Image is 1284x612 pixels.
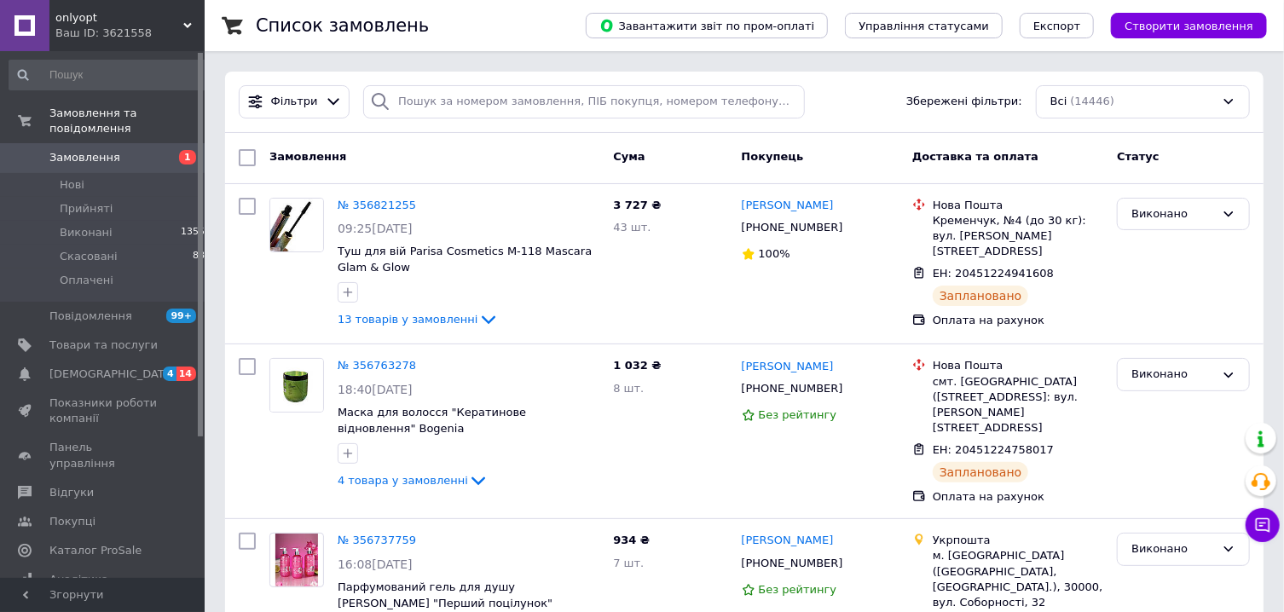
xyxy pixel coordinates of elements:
span: Покупці [49,514,95,529]
a: № 356821255 [338,199,416,211]
span: Аналітика [49,572,108,587]
span: Відгуки [49,485,94,500]
a: Парфумований гель для душу [PERSON_NAME] "Перший поцілунок" [338,580,552,609]
div: Ваш ID: 3621558 [55,26,205,41]
div: Нова Пошта [933,358,1103,373]
span: Фільтри [271,94,318,110]
span: Замовлення [49,150,120,165]
a: [PERSON_NAME] [742,359,834,375]
div: Виконано [1131,205,1215,223]
span: Cума [613,150,645,163]
a: 4 товара у замовленні [338,474,489,487]
span: Каталог ProSale [49,543,142,558]
span: 3 727 ₴ [613,199,661,211]
span: Покупець [742,150,804,163]
span: 99+ [166,309,196,323]
div: м. [GEOGRAPHIC_DATA] ([GEOGRAPHIC_DATA], [GEOGRAPHIC_DATA].), 30000, вул. Соборності, 32 [933,548,1103,610]
span: Скасовані [60,249,118,264]
span: 43 шт. [613,221,651,234]
span: 8 шт. [613,382,644,395]
span: Збережені фільтри: [906,94,1022,110]
div: Нова Пошта [933,198,1103,213]
a: 13 товарів у замовленні [338,313,499,326]
a: Створити замовлення [1094,19,1267,32]
span: Повідомлення [49,309,132,324]
span: 4 [163,367,176,381]
h1: Список замовлень [256,15,429,36]
span: Створити замовлення [1125,20,1253,32]
a: № 356737759 [338,534,416,546]
span: 14 [176,367,196,381]
input: Пошук [9,60,212,90]
span: Оплачені [60,273,113,288]
div: Виконано [1131,366,1215,384]
img: Фото товару [270,199,323,251]
span: [DEMOGRAPHIC_DATA] [49,367,176,382]
span: Доставка та оплата [912,150,1038,163]
span: Товари та послуги [49,338,158,353]
span: Нові [60,177,84,193]
a: № 356763278 [338,359,416,372]
span: Замовлення [269,150,346,163]
a: Туш для вій Parisa Cosmetics M-118 Mascara Glam & Glow [338,245,592,274]
button: Чат з покупцем [1246,508,1280,542]
span: 13 товарів у замовленні [338,313,478,326]
span: 09:25[DATE] [338,222,413,235]
span: 4 товара у замовленні [338,474,468,487]
a: [PERSON_NAME] [742,198,834,214]
span: Всі [1050,94,1067,110]
span: Прийняті [60,201,113,217]
img: Фото товару [275,534,318,586]
div: Заплановано [933,286,1029,306]
a: Фото товару [269,198,324,252]
span: [PHONE_NUMBER] [742,382,843,395]
span: Без рейтингу [759,583,837,596]
div: Виконано [1131,540,1215,558]
span: Експорт [1033,20,1081,32]
span: [PHONE_NUMBER] [742,557,843,569]
span: Показники роботи компанії [49,395,158,426]
span: Без рейтингу [759,408,837,421]
a: [PERSON_NAME] [742,533,834,549]
a: Фото товару [269,358,324,413]
span: (14446) [1071,95,1115,107]
a: Фото товару [269,533,324,587]
span: 16:08[DATE] [338,557,413,571]
span: 884 [193,249,211,264]
span: onlyopt [55,10,183,26]
button: Створити замовлення [1111,13,1267,38]
span: ЕН: 20451224941608 [933,267,1054,280]
span: Замовлення та повідомлення [49,106,205,136]
span: 1 032 ₴ [613,359,661,372]
button: Експорт [1020,13,1095,38]
span: Виконані [60,225,113,240]
span: ЕН: 20451224758017 [933,443,1054,456]
span: 18:40[DATE] [338,383,413,396]
span: Завантажити звіт по пром-оплаті [599,18,814,33]
div: Оплата на рахунок [933,489,1103,505]
span: Управління статусами [859,20,989,32]
span: 7 шт. [613,557,644,569]
span: [PHONE_NUMBER] [742,221,843,234]
div: Укрпошта [933,533,1103,548]
div: Заплановано [933,462,1029,482]
input: Пошук за номером замовлення, ПІБ покупця, номером телефону, Email, номером накладної [363,85,805,118]
button: Завантажити звіт по пром-оплаті [586,13,828,38]
span: Панель управління [49,440,158,471]
img: Фото товару [270,359,323,412]
a: Маска для волосся "Кератинове відновлення" Bogenia [338,406,526,435]
div: Оплата на рахунок [933,313,1103,328]
div: смт. [GEOGRAPHIC_DATA] ([STREET_ADDRESS]: вул. [PERSON_NAME][STREET_ADDRESS] [933,374,1103,436]
div: Кременчук, №4 (до 30 кг): вул. [PERSON_NAME][STREET_ADDRESS] [933,213,1103,260]
span: 1 [179,150,196,165]
span: 13559 [181,225,211,240]
span: 100% [759,247,790,260]
span: Статус [1117,150,1160,163]
button: Управління статусами [845,13,1003,38]
span: 934 ₴ [613,534,650,546]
